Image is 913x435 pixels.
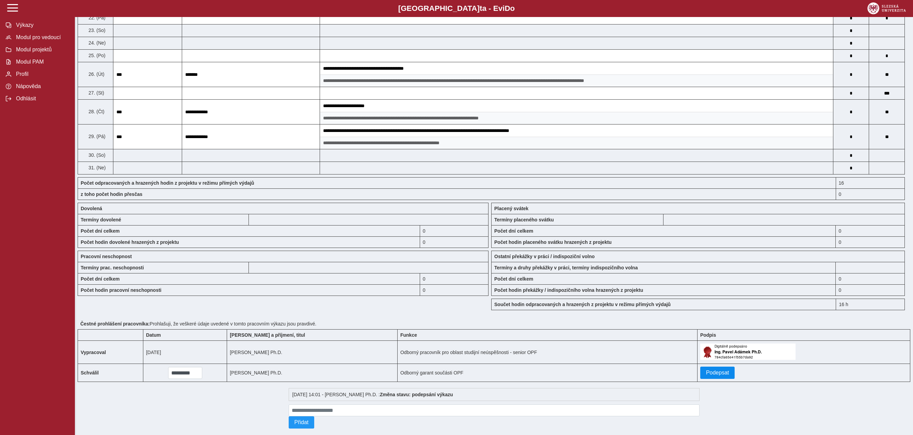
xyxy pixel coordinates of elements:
span: Modul projektů [14,47,69,53]
div: 0 [836,188,905,200]
div: 0 [420,273,488,284]
img: Digitálně podepsáno uživatelem [700,344,796,360]
td: [PERSON_NAME] Ph.D. [227,364,398,382]
b: Termíny placeného svátku [494,217,554,222]
div: 0 [836,273,905,284]
div: 0 [420,225,488,236]
b: z toho počet hodin přesčas [81,191,142,197]
td: Odborný pracovník pro oblast studijní neúspěšnosti - senior OPF [397,341,697,364]
span: Nápověda [14,83,69,89]
b: Změna stavu: podepsání výkazu [380,392,453,397]
div: 0 [836,225,905,236]
span: 31. (Ne) [87,165,106,170]
b: Datum [146,332,161,338]
div: 0 [836,284,905,296]
span: Modul pro vedoucí [14,34,69,40]
div: 16 h [836,299,905,310]
div: 0 [420,236,488,248]
b: Součet hodin odpracovaných a hrazených z projektu v režimu přímých výdajů [494,302,671,307]
b: Počet dní celkem [494,276,533,282]
div: [DATE] 14:01 - [PERSON_NAME] Ph.D. : [289,388,700,401]
span: 24. (Ne) [87,40,106,46]
b: Počet hodin překážky / indispozičního volna hrazených z projektu [494,287,643,293]
div: 16 [836,177,905,188]
b: Termíny dovolené [81,217,121,222]
span: D [504,4,510,13]
b: Pracovní neschopnost [81,254,132,259]
span: Profil [14,71,69,77]
div: 0 [836,236,905,248]
div: Prohlašuji, že veškeré údaje uvedené v tomto pracovním výkazu jsou pravdivé. [78,318,910,329]
span: t [480,4,482,13]
b: Ostatní překážky v práci / indispoziční volno [494,254,595,259]
span: Odhlásit [14,96,69,102]
button: Přidat [289,416,315,429]
span: Podepsat [706,370,729,376]
b: Funkce [400,332,417,338]
b: Počet hodin placeného svátku hrazených z projektu [494,239,612,245]
b: Podpis [700,332,716,338]
span: 30. (So) [87,152,106,158]
span: 27. (St) [87,90,104,96]
b: [PERSON_NAME] a příjmení, titul [230,332,305,338]
span: [DATE] [146,350,161,355]
b: Počet dní celkem [81,276,119,282]
td: [PERSON_NAME] Ph.D. [227,341,398,364]
b: Placený svátek [494,206,528,211]
b: [GEOGRAPHIC_DATA] a - Evi [20,4,893,13]
b: Počet dní celkem [494,228,533,234]
b: Počet hodin pracovní neschopnosti [81,287,161,293]
span: Výkazy [14,22,69,28]
div: 0 [420,284,488,296]
b: Počet hodin dovolené hrazených z projektu [81,239,179,245]
span: 29. (Pá) [87,134,106,139]
span: 23. (So) [87,28,106,33]
span: o [510,4,515,13]
span: Přidat [294,419,309,425]
span: 25. (Po) [87,53,106,58]
b: Termíny prac. neschopnosti [81,265,144,270]
b: Schválil [81,370,99,375]
img: logo_web_su.png [867,2,906,14]
span: 26. (Út) [87,71,105,77]
b: Dovolená [81,206,102,211]
b: Vypracoval [81,350,106,355]
b: Termíny a druhy překážky v práci, termíny indispozičního volna [494,265,638,270]
td: Odborný garant součásti OPF [397,364,697,382]
b: Počet odpracovaných a hrazených hodin z projektu v režimu přímých výdajů [81,180,254,186]
b: Počet dní celkem [81,228,119,234]
span: Modul PAM [14,59,69,65]
span: 22. (Pá) [87,15,106,20]
button: Podepsat [700,367,735,379]
b: Čestné prohlášení pracovníka: [80,321,150,327]
span: 28. (Čt) [87,109,105,114]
